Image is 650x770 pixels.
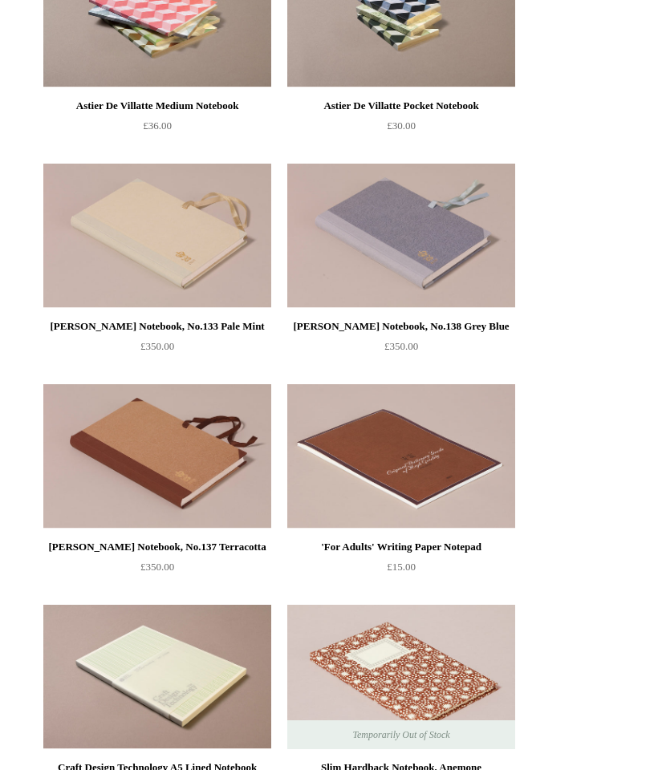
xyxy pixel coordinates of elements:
[47,96,267,115] div: Astier De Villatte Medium Notebook
[287,164,515,308] a: Steve Harrison Notebook, No.138 Grey Blue Steve Harrison Notebook, No.138 Grey Blue
[387,120,416,132] span: £30.00
[291,537,511,557] div: 'For Adults' Writing Paper Notepad
[287,317,515,383] a: [PERSON_NAME] Notebook, No.138 Grey Blue £350.00
[291,96,511,115] div: Astier De Villatte Pocket Notebook
[43,384,271,529] img: Steve Harrison Notebook, No.137 Terracotta
[291,317,511,336] div: [PERSON_NAME] Notebook, No.138 Grey Blue
[43,164,271,308] a: Steve Harrison Notebook, No.133 Pale Mint Steve Harrison Notebook, No.133 Pale Mint
[143,120,172,132] span: £36.00
[287,605,515,749] img: Slim Hardback Notebook, Anemone
[336,720,465,749] span: Temporarily Out of Stock
[287,96,515,162] a: Astier De Villatte Pocket Notebook £30.00
[43,605,271,749] img: Craft Design Technology A5 Lined Notebook
[287,384,515,529] a: 'For Adults' Writing Paper Notepad 'For Adults' Writing Paper Notepad
[287,164,515,308] img: Steve Harrison Notebook, No.138 Grey Blue
[43,605,271,749] a: Craft Design Technology A5 Lined Notebook Craft Design Technology A5 Lined Notebook
[287,384,515,529] img: 'For Adults' Writing Paper Notepad
[384,340,418,352] span: £350.00
[140,340,174,352] span: £350.00
[43,96,271,162] a: Astier De Villatte Medium Notebook £36.00
[47,537,267,557] div: [PERSON_NAME] Notebook, No.137 Terracotta
[387,561,416,573] span: £15.00
[140,561,174,573] span: £350.00
[47,317,267,336] div: [PERSON_NAME] Notebook, No.133 Pale Mint
[287,537,515,603] a: 'For Adults' Writing Paper Notepad £15.00
[43,164,271,308] img: Steve Harrison Notebook, No.133 Pale Mint
[43,384,271,529] a: Steve Harrison Notebook, No.137 Terracotta Steve Harrison Notebook, No.137 Terracotta
[287,605,515,749] a: Slim Hardback Notebook, Anemone Slim Hardback Notebook, Anemone Temporarily Out of Stock
[43,317,271,383] a: [PERSON_NAME] Notebook, No.133 Pale Mint £350.00
[43,537,271,603] a: [PERSON_NAME] Notebook, No.137 Terracotta £350.00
